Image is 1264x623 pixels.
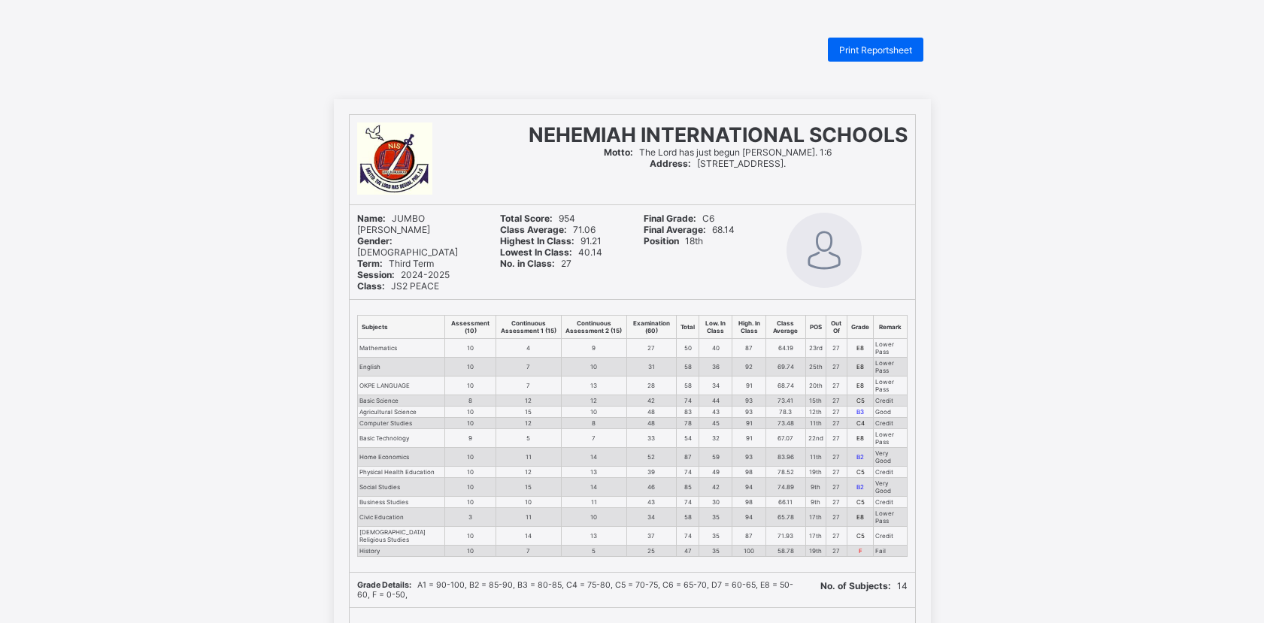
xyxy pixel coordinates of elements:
td: 27 [826,497,847,508]
td: 14 [496,527,562,546]
b: Term: [357,258,383,269]
span: JS2 PEACE [357,280,439,292]
td: B2 [847,478,874,497]
span: A1 = 90-100, B2 = 85-90, B3 = 80-85, C4 = 75-80, C5 = 70-75, C6 = 65-70, D7 = 60-65, E8 = 50-60, ... [357,580,793,600]
td: 27 [826,407,847,418]
td: 83 [677,407,699,418]
td: 43 [626,497,677,508]
td: 12 [496,418,562,429]
td: 27 [826,478,847,497]
td: 12 [561,395,626,407]
span: [STREET_ADDRESS]. [650,158,786,169]
td: Lower Pass [874,358,907,377]
span: C6 [644,213,714,224]
th: Examination (60) [626,316,677,339]
td: 100 [732,546,766,557]
th: Assessment (10) [445,316,496,339]
span: 954 [500,213,575,224]
td: 30 [699,497,732,508]
td: 12 [496,395,562,407]
td: Business Studies [357,497,445,508]
td: 27 [826,395,847,407]
span: [DEMOGRAPHIC_DATA] [357,235,458,258]
td: 87 [677,448,699,467]
td: 34 [626,508,677,527]
td: History [357,546,445,557]
td: E8 [847,358,874,377]
td: Agricultural Science [357,407,445,418]
span: 71.06 [500,224,596,235]
td: 27 [826,448,847,467]
td: 10 [445,497,496,508]
td: 15 [496,478,562,497]
td: 7 [496,546,562,557]
td: 49 [699,467,732,478]
td: 27 [826,339,847,358]
td: 98 [732,467,766,478]
td: B3 [847,407,874,418]
td: Computer Studies [357,418,445,429]
td: Lower Pass [874,377,907,395]
td: Basic Technology [357,429,445,448]
td: Fail [874,546,907,557]
td: 98 [732,497,766,508]
td: 10 [445,448,496,467]
td: 87 [732,339,766,358]
td: 91 [732,429,766,448]
td: 10 [445,339,496,358]
span: 2024-2025 [357,269,450,280]
span: 27 [500,258,571,269]
td: 46 [626,478,677,497]
td: 35 [699,546,732,557]
td: Lower Pass [874,429,907,448]
span: 18th [644,235,703,246]
td: Very Good [874,448,907,467]
b: Class: [357,280,385,292]
td: 83.96 [765,448,805,467]
td: 78.3 [765,407,805,418]
td: 67.07 [765,429,805,448]
b: Final Average: [644,224,706,235]
td: 91 [732,418,766,429]
td: 42 [626,395,677,407]
td: 11 [496,448,562,467]
td: 27 [826,358,847,377]
td: Physical Health Education [357,467,445,478]
td: 31 [626,358,677,377]
td: 10 [445,358,496,377]
b: Grade Details: [357,580,411,590]
td: 33 [626,429,677,448]
td: 10 [496,497,562,508]
td: 39 [626,467,677,478]
td: 58 [677,377,699,395]
td: 40 [699,339,732,358]
th: POS [805,316,826,339]
td: Lower Pass [874,508,907,527]
td: 17th [805,527,826,546]
th: Low. In Class [699,316,732,339]
td: 48 [626,407,677,418]
td: Credit [874,418,907,429]
td: 13 [561,467,626,478]
span: 68.14 [644,224,735,235]
td: 10 [445,467,496,478]
td: 37 [626,527,677,546]
td: 36 [699,358,732,377]
td: Mathematics [357,339,445,358]
td: 85 [677,478,699,497]
td: 27 [826,546,847,557]
td: 64.19 [765,339,805,358]
td: 94 [732,508,766,527]
th: Grade [847,316,874,339]
td: 10 [445,377,496,395]
span: The Lord has just begun [PERSON_NAME]. 1:6 [604,147,832,158]
td: 92 [732,358,766,377]
td: 66.11 [765,497,805,508]
td: 74 [677,395,699,407]
td: 9 [445,429,496,448]
td: 50 [677,339,699,358]
b: Class Average: [500,224,567,235]
td: Social Studies [357,478,445,497]
td: 5 [561,546,626,557]
td: 27 [626,339,677,358]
